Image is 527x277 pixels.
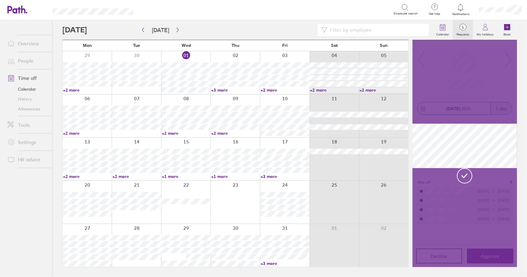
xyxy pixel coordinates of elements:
[380,43,388,48] span: Sun
[261,87,309,93] a: +2 more
[63,130,112,136] a: +2 more
[2,104,52,114] a: Allowances
[2,94,52,104] a: History
[497,20,517,40] a: Book
[83,43,92,48] span: Mon
[425,12,445,16] span: Get help
[162,174,211,179] a: +1 more
[112,174,161,179] a: +2 more
[453,25,473,30] span: 5
[433,20,453,40] a: Calendar
[433,31,453,36] label: Calendar
[500,31,515,36] label: Book
[473,20,497,40] a: My holidays
[182,43,191,48] span: Wed
[331,43,338,48] span: Sat
[328,24,425,36] input: Filter by employee
[453,31,473,36] label: Requests
[211,174,260,179] a: +1 more
[147,25,174,35] button: [DATE]
[232,43,239,48] span: Thu
[473,31,497,36] label: My holidays
[261,261,309,266] a: +3 more
[2,136,52,148] a: Settings
[359,87,408,93] a: +2 more
[211,87,260,93] a: +3 more
[2,37,52,50] a: Overview
[310,87,359,93] a: +2 more
[394,12,418,15] span: Employee search
[2,153,52,166] a: HR advice
[63,174,112,179] a: +2 more
[2,55,52,67] a: People
[2,72,52,84] a: Time off
[162,130,211,136] a: +2 more
[453,20,473,40] a: 5Requests
[63,87,112,93] a: +2 more
[451,12,471,16] span: Notifications
[2,119,52,131] a: Tools
[2,84,52,94] a: Calendar
[451,3,471,16] a: Notifications
[150,6,166,12] div: Search
[133,43,140,48] span: Tue
[261,174,309,179] a: +3 more
[211,130,260,136] a: +2 more
[282,43,288,48] span: Fri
